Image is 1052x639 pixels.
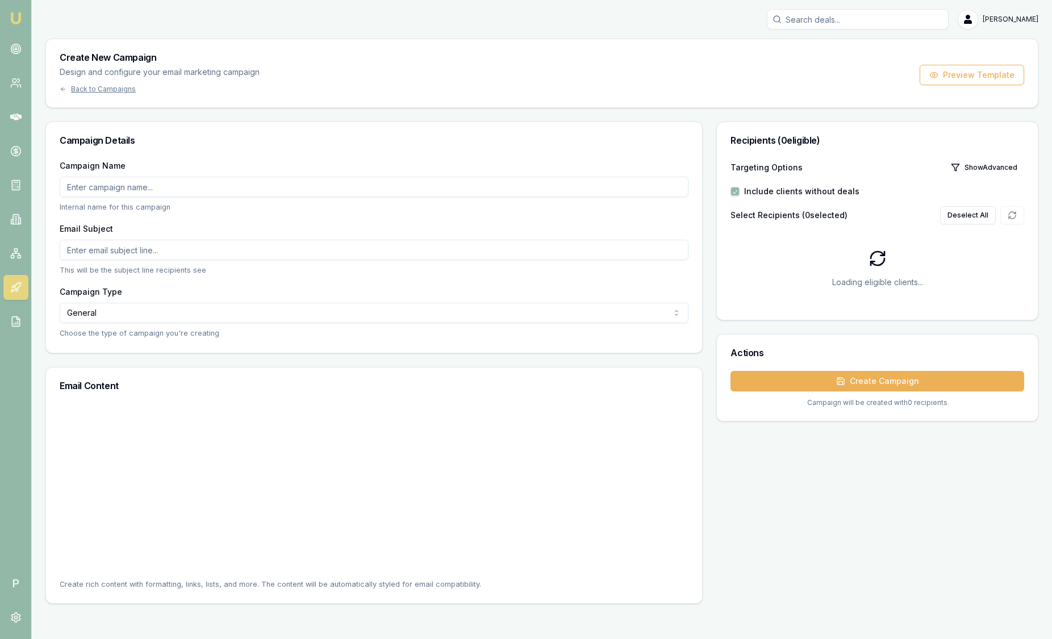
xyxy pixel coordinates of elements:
h3: Email Content [60,381,688,390]
h3: Recipients ( 0 eligible) [730,136,1024,145]
span: P [3,571,28,596]
label: Targeting Options [730,162,803,173]
p: Choose the type of campaign you're creating [60,328,688,339]
p: Create rich content with formatting, links, lists, and more. The content will be automatically st... [60,579,688,590]
label: Include clients without deals [744,186,859,197]
a: Back to Campaigns [60,85,260,94]
label: Campaign Type [60,287,122,296]
p: This will be the subject line recipients see [60,265,688,275]
input: Search deals [767,9,949,30]
p: Design and configure your email marketing campaign [60,66,260,78]
label: Select Recipients ( 0 selected) [730,210,848,221]
h3: Campaign Details [60,136,688,145]
label: Campaign Name [60,161,126,170]
img: emu-icon-u.png [9,11,23,25]
label: Email Subject [60,224,113,233]
button: Deselect All [940,206,996,224]
input: Enter email subject line... [60,240,688,260]
h3: Actions [730,348,1024,357]
input: Enter campaign name... [60,177,688,197]
p: Internal name for this campaign [60,202,688,212]
button: Preview Template [920,65,1024,85]
button: Create Campaign [730,371,1024,391]
h3: Create New Campaign [60,53,260,62]
p: Loading eligible clients... [730,277,1024,288]
span: [PERSON_NAME] [983,15,1038,24]
p: Campaign will be created with 0 recipients [730,398,1024,407]
button: ShowAdvanced [944,158,1024,177]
